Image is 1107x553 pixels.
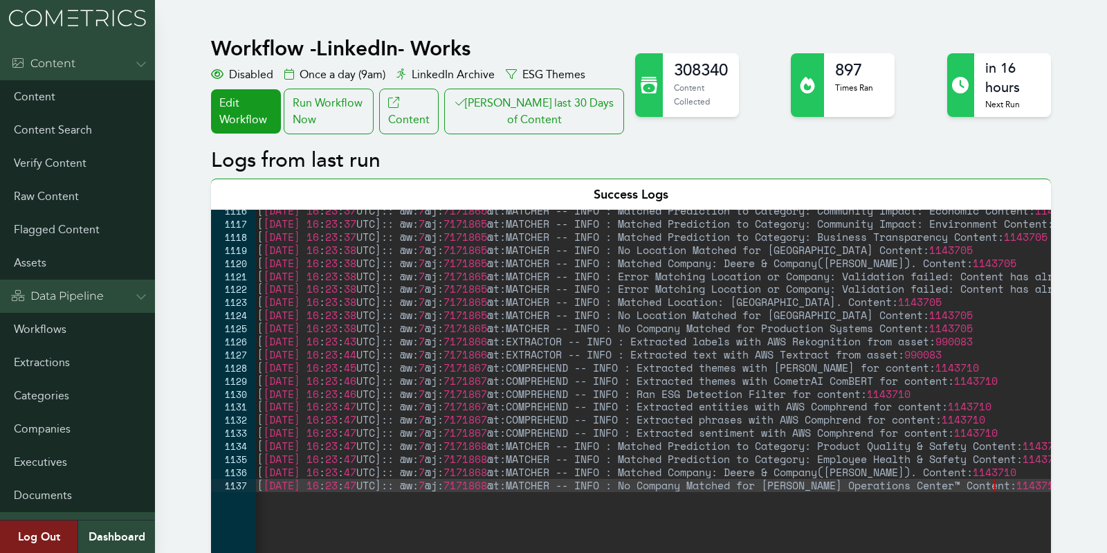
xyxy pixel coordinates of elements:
[506,66,585,83] div: ESG Themes
[211,257,256,270] div: 1120
[211,322,256,335] div: 1125
[77,520,155,553] a: Dashboard
[211,89,280,134] a: Edit Workflow
[211,426,256,439] div: 1133
[211,388,256,401] div: 1130
[211,148,1050,173] h2: Logs from last run
[396,66,495,83] div: LinkedIn Archive
[211,479,256,492] div: 1137
[211,361,256,374] div: 1128
[211,453,256,466] div: 1135
[211,374,256,388] div: 1129
[211,270,256,283] div: 1121
[211,335,256,348] div: 1126
[211,400,256,413] div: 1131
[674,81,728,108] p: Content Collected
[211,179,1050,210] div: Success Logs
[379,89,439,134] a: Content
[11,55,75,72] div: Content
[11,288,104,305] div: Data Pipeline
[211,348,256,361] div: 1127
[211,466,256,479] div: 1136
[835,59,873,81] h2: 897
[211,230,256,244] div: 1118
[444,89,624,134] button: [PERSON_NAME] last 30 Days of Content
[211,296,256,309] div: 1123
[211,36,627,61] h1: Workflow - LinkedIn- Works
[211,204,256,217] div: 1116
[985,59,1039,98] h2: in 16 hours
[674,59,728,81] h2: 308340
[835,81,873,95] p: Times Ran
[211,217,256,230] div: 1117
[211,439,256,453] div: 1134
[211,413,256,426] div: 1132
[211,244,256,257] div: 1119
[211,66,273,83] div: Disabled
[985,98,1039,111] p: Next Run
[284,89,374,134] div: Run Workflow Now
[211,282,256,296] div: 1122
[211,309,256,322] div: 1124
[284,66,385,83] div: Once a day (9am)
